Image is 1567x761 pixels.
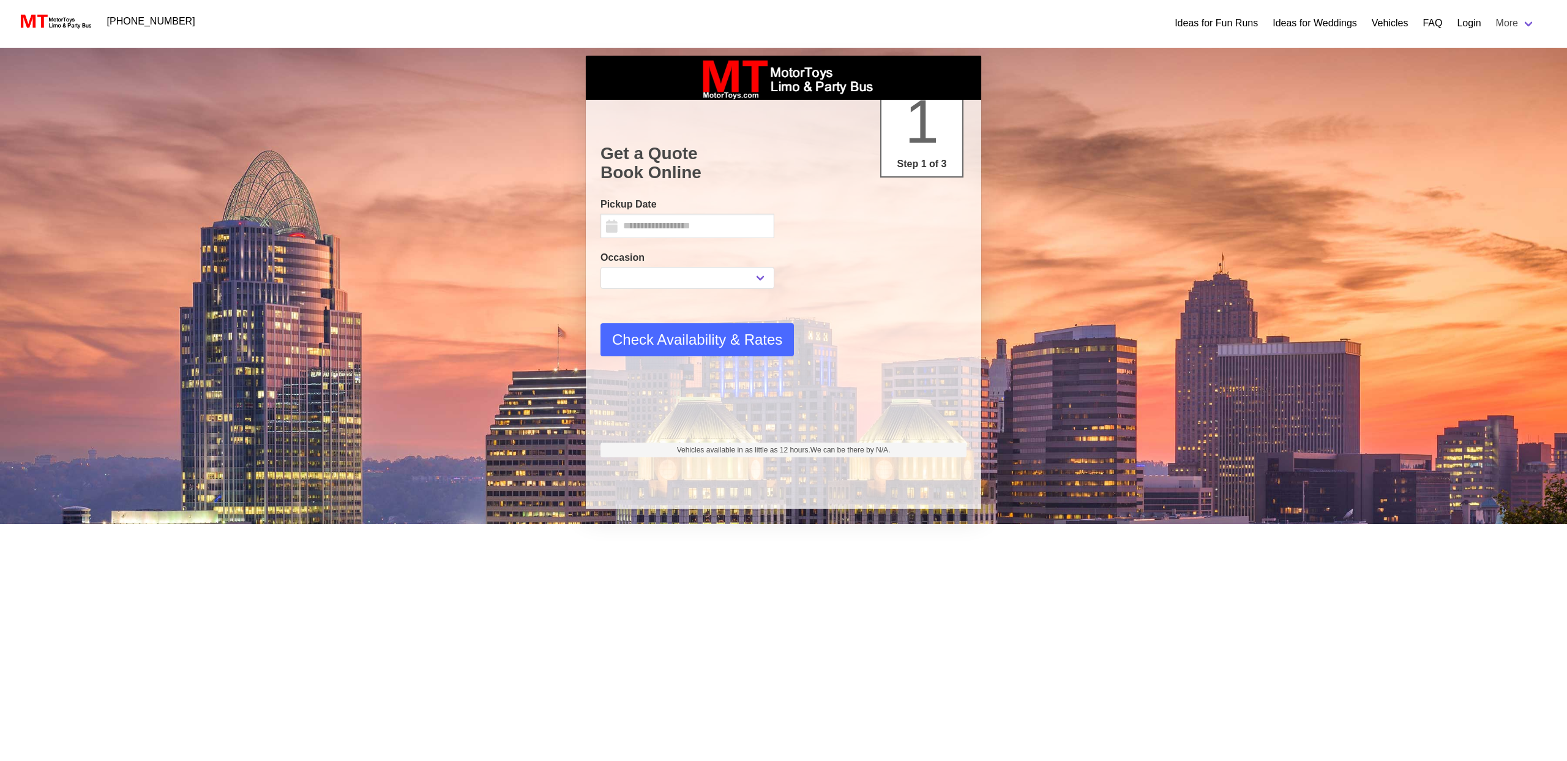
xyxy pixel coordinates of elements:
[600,250,774,265] label: Occasion
[1489,11,1543,36] a: More
[600,144,967,182] h1: Get a Quote Book Online
[810,446,891,454] span: We can be there by N/A.
[886,157,957,171] p: Step 1 of 3
[17,13,92,30] img: MotorToys Logo
[1273,16,1357,31] a: Ideas for Weddings
[600,323,794,356] button: Check Availability & Rates
[1175,16,1258,31] a: Ideas for Fun Runs
[692,56,875,100] img: box_logo_brand.jpeg
[1423,16,1442,31] a: FAQ
[677,444,891,455] span: Vehicles available in as little as 12 hours.
[905,87,939,156] span: 1
[612,329,782,351] span: Check Availability & Rates
[1457,16,1481,31] a: Login
[100,9,203,34] a: [PHONE_NUMBER]
[1372,16,1408,31] a: Vehicles
[600,197,774,212] label: Pickup Date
